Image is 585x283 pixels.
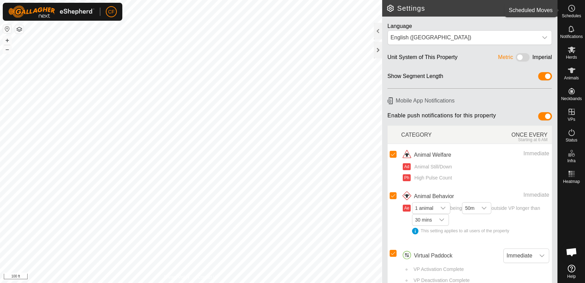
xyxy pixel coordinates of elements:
img: animal welfare icon [401,149,412,160]
div: CATEGORY [401,127,477,142]
button: Reset Map [3,25,11,33]
a: Privacy Policy [164,274,189,280]
span: Immediate [504,249,535,263]
span: Notifications [560,35,583,39]
button: Ae [403,205,410,212]
span: Status [565,138,577,142]
img: Gallagher Logo [8,6,94,18]
span: Schedules [562,14,581,18]
div: Starting at 6 AM [476,137,547,142]
div: Show Segment Length [388,72,443,83]
button: – [3,45,11,53]
span: Animal Welfare [414,151,451,159]
span: Animal Behavior [414,192,454,201]
span: VPs [567,117,575,121]
span: English (US) [388,31,538,45]
span: Help [567,274,576,279]
span: Heatmap [563,179,580,184]
h6: Mobile App Notifications [385,95,555,107]
div: English ([GEOGRAPHIC_DATA]) [391,33,535,42]
div: Metric [498,53,513,64]
div: dropdown trigger [535,249,549,263]
div: Unit System of This Property [388,53,458,64]
span: 1 animal [412,203,436,214]
div: dropdown trigger [435,214,449,225]
span: 30 mins [412,214,435,225]
span: High Pulse Count [412,174,452,182]
h2: Settings [386,4,557,12]
button: Ph [403,174,410,181]
div: dropdown trigger [477,203,491,214]
div: Immediate [487,191,549,199]
span: Infra [567,159,575,163]
img: virtual paddocks icon [401,250,412,261]
button: + [3,36,11,45]
div: Open chat [561,242,582,262]
div: dropdown trigger [538,31,552,45]
div: Imperial [532,53,552,64]
a: Contact Us [198,274,218,280]
div: This setting applies to all users of the property [412,228,549,234]
span: Enable push notifications for this property [388,112,496,123]
span: 50m [462,203,477,214]
span: Neckbands [561,97,582,101]
span: Animals [564,76,579,80]
span: CF [108,8,115,16]
button: Ad [403,163,410,170]
span: being outside VP longer than [412,205,549,234]
button: Map Layers [15,25,23,33]
div: Immediate [487,149,549,158]
a: Help [558,262,585,281]
span: Animal Still/Down [412,163,452,170]
div: Language [388,22,552,30]
img: animal behavior icon [401,191,412,202]
span: Virtual Paddock [414,252,452,260]
div: dropdown trigger [436,203,450,214]
span: VP Activation Complete [411,266,464,273]
div: ONCE EVERY [476,127,552,142]
span: Herds [566,55,577,59]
